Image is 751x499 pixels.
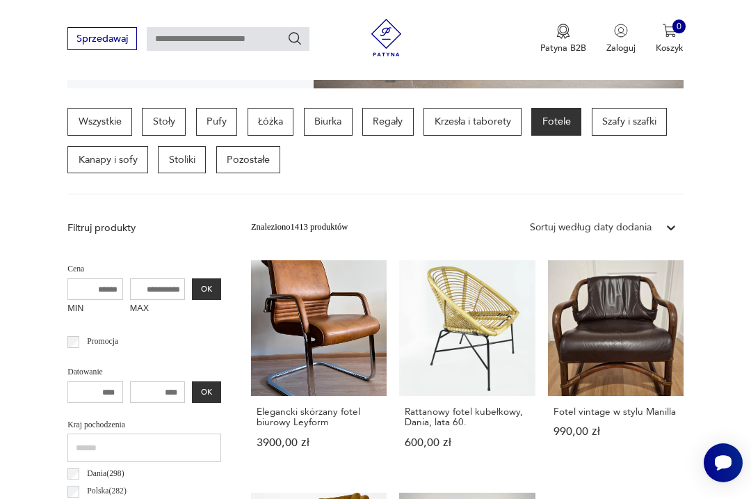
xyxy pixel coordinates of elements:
[663,24,677,38] img: Ikona koszyka
[67,300,123,319] label: MIN
[362,108,414,136] a: Regały
[548,260,684,473] a: Fotel vintage w stylu ManillaFotel vintage w stylu Manilla990,00 zł
[87,335,118,349] p: Promocja
[67,365,221,379] p: Datowanie
[251,260,387,473] a: Elegancki skórzany fotel biurowy LeyformElegancki skórzany fotel biurowy Leyform3900,00 zł
[405,406,529,428] h3: Rattanowy fotel kubełkowy, Dania, lata 60.
[251,221,348,235] div: Znaleziono 1413 produktów
[540,24,586,54] button: Patyna B2B
[257,438,381,448] p: 3900,00 zł
[158,146,206,174] a: Stoliki
[423,108,522,136] a: Krzesła i taborety
[67,35,136,44] a: Sprzedawaj
[67,262,221,276] p: Cena
[304,108,353,136] a: Biurka
[216,146,281,174] a: Pozostałe
[363,19,410,56] img: Patyna - sklep z meblami i dekoracjami vintage
[614,24,628,38] img: Ikonka użytkownika
[704,443,743,482] iframe: Smartsupp widget button
[592,108,668,136] a: Szafy i szafki
[257,406,381,428] h3: Elegancki skórzany fotel biurowy Leyform
[248,108,294,136] a: Łóżka
[530,221,652,235] div: Sortuj według daty dodania
[67,146,148,174] a: Kanapy i sofy
[87,467,124,481] p: Dania ( 298 )
[67,221,221,235] p: Filtruj produkty
[67,108,132,136] a: Wszystkie
[556,24,570,39] img: Ikona medalu
[540,24,586,54] a: Ikona medaluPatyna B2B
[554,406,678,417] h3: Fotel vintage w stylu Manilla
[67,418,221,432] p: Kraj pochodzenia
[87,484,127,498] p: Polska ( 282 )
[531,108,581,136] a: Fotele
[405,438,529,448] p: 600,00 zł
[192,278,220,301] button: OK
[656,42,684,54] p: Koszyk
[130,300,186,319] label: MAX
[606,24,636,54] button: Zaloguj
[287,31,302,46] button: Szukaj
[540,42,586,54] p: Patyna B2B
[142,108,186,136] a: Stoły
[606,42,636,54] p: Zaloguj
[399,260,535,473] a: Rattanowy fotel kubełkowy, Dania, lata 60.Rattanowy fotel kubełkowy, Dania, lata 60.600,00 zł
[672,19,686,33] div: 0
[67,27,136,50] button: Sprzedawaj
[554,427,678,437] p: 990,00 zł
[196,108,238,136] a: Pufy
[192,381,220,404] button: OK
[656,24,684,54] button: 0Koszyk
